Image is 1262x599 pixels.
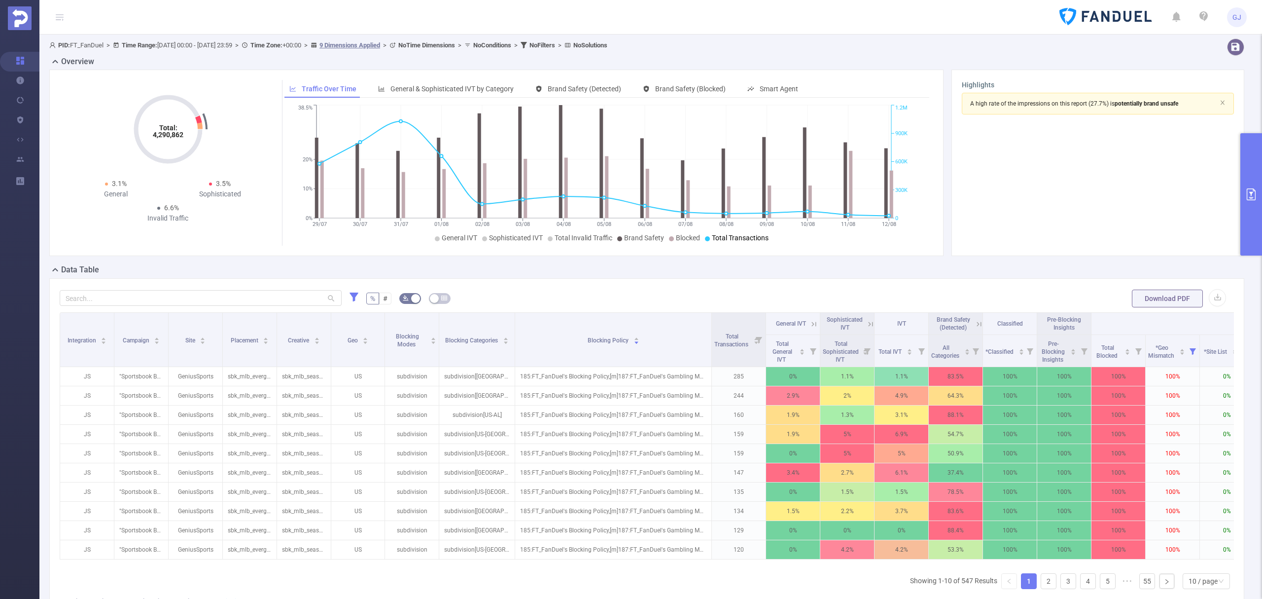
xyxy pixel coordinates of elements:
[1124,347,1130,353] div: Sort
[331,425,385,444] p: US
[1091,444,1145,463] p: 100%
[1091,406,1145,424] p: 100%
[331,386,385,405] p: US
[1070,347,1076,353] div: Sort
[455,41,464,49] span: >
[772,340,792,363] span: Total General IVT
[363,340,368,343] i: icon: caret-down
[1232,7,1241,27] span: GJ
[313,221,327,227] tspan: 29/07
[983,444,1037,463] p: 100%
[1131,335,1145,367] i: Filter menu
[442,234,477,242] span: General IVT
[931,344,961,359] span: All Categories
[895,215,898,222] tspan: 0
[1037,386,1091,405] p: 100%
[380,41,389,49] span: >
[1037,463,1091,482] p: 100%
[277,463,331,482] p: sbk_mlb_season-dynamic_300x250.zip [4628027]
[169,367,222,386] p: GeniusSports
[362,336,368,342] div: Sort
[1146,386,1199,405] p: 100%
[60,444,114,463] p: JS
[114,406,168,424] p: "Sportsbook Beta Testing" [280108]
[1023,335,1037,367] i: Filter menu
[820,406,874,424] p: 1.3%
[633,340,639,343] i: icon: caret-down
[114,386,168,405] p: "Sportsbook Beta Testing" [280108]
[164,204,179,212] span: 6.6%
[1071,347,1076,350] i: icon: caret-up
[223,425,277,444] p: sbk_mlb_evergreen-prospecting-banner_vt_160x600 [9715560]
[319,41,380,49] u: 9 Dimensions Applied
[60,463,114,482] p: JS
[231,337,260,344] span: Placement
[929,367,982,386] p: 83.5%
[1146,444,1199,463] p: 100%
[306,215,313,222] tspan: 0%
[515,463,711,482] p: 185:FT_FanDuel's Blocking Policy,[m]187:FT_FanDuel's Gambling Monitoring
[548,85,621,93] span: Brand Safety (Detected)
[383,295,387,302] span: #
[1041,574,1056,589] a: 2
[875,406,928,424] p: 3.1%
[875,463,928,482] p: 6.1%
[68,337,98,344] span: Integration
[263,340,269,343] i: icon: caret-down
[588,337,630,344] span: Blocking Policy
[515,367,711,386] p: 185:FT_FanDuel's Blocking Policy,[m]187:FT_FanDuel's Gambling Monitoring
[394,221,408,227] tspan: 31/07
[1021,574,1036,589] a: 1
[263,336,269,342] div: Sort
[712,425,766,444] p: 159
[1077,335,1091,367] i: Filter menu
[965,347,970,350] i: icon: caret-up
[169,425,222,444] p: GeniusSports
[1037,406,1091,424] p: 100%
[169,483,222,501] p: GeniusSports
[385,444,439,463] p: subdivision
[983,425,1037,444] p: 100%
[1019,347,1024,350] i: icon: caret-up
[101,336,106,339] i: icon: caret-up
[712,367,766,386] p: 285
[1096,344,1119,359] span: Total Blocked
[1100,573,1116,589] li: 5
[116,213,220,224] div: Invalid Traffic
[760,85,798,93] span: Smart Agent
[60,290,342,306] input: Search...
[396,333,419,348] span: Blocking Modes
[1200,425,1254,444] p: 0%
[439,425,515,444] p: subdivision[US-[GEOGRAPHIC_DATA]]
[154,336,160,339] i: icon: caret-up
[8,6,32,30] img: Protected Media
[439,386,515,405] p: subdivision[[GEOGRAPHIC_DATA]-[GEOGRAPHIC_DATA]]
[655,85,726,93] span: Brand Safety (Blocked)
[1110,100,1178,107] span: is
[800,347,805,350] i: icon: caret-up
[929,386,982,405] p: 64.3%
[1232,347,1237,350] i: icon: caret-up
[1125,351,1130,354] i: icon: caret-down
[288,337,311,344] span: Creative
[597,221,611,227] tspan: 05/08
[503,336,509,342] div: Sort
[516,221,530,227] tspan: 03/08
[633,336,639,342] div: Sort
[515,444,711,463] p: 185:FT_FanDuel's Blocking Policy,[m]187:FT_FanDuel's Gambling Monitoring
[1120,573,1135,589] li: Next 5 Pages
[970,100,1087,107] span: A high rate of the impressions on this report
[712,463,766,482] p: 147
[929,425,982,444] p: 54.7%
[101,336,106,342] div: Sort
[314,340,319,343] i: icon: caret-down
[49,41,607,49] span: FT_FanDuel [DATE] 00:00 - [DATE] 23:59 +00:00
[1200,444,1254,463] p: 0%
[153,131,183,139] tspan: 4,290,862
[983,463,1037,482] p: 100%
[882,221,896,227] tspan: 12/08
[378,85,385,92] i: icon: bar-chart
[820,367,874,386] p: 1.1%
[555,234,612,242] span: Total Invalid Traffic
[277,444,331,463] p: sbk_mlb_season-dynamic_970x250.zip [4627924]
